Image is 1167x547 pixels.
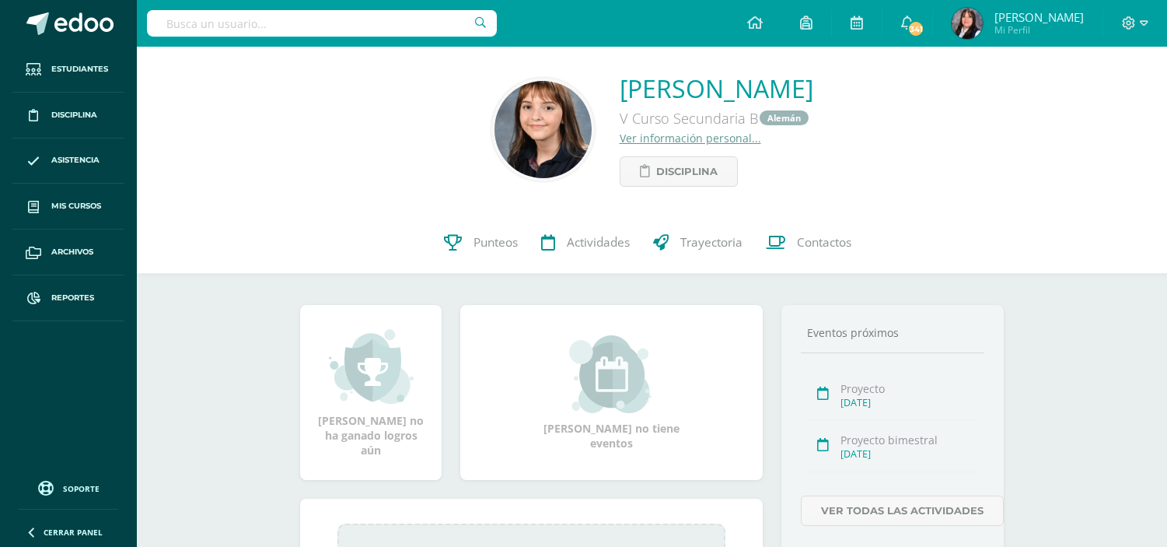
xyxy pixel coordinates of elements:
[620,105,813,131] div: V Curso Secundaria B
[51,109,97,121] span: Disciplina
[529,212,641,274] a: Actividades
[329,328,414,405] img: achievement_small.png
[680,235,742,251] span: Trayectoria
[51,246,93,258] span: Archivos
[907,20,924,37] span: 341
[840,433,980,447] div: Proyecto bimestral
[620,72,813,105] a: [PERSON_NAME]
[63,483,100,494] span: Soporte
[840,396,980,409] div: [DATE]
[641,212,754,274] a: Trayectoria
[147,10,497,37] input: Busca un usuario...
[316,328,426,458] div: [PERSON_NAME] no ha ganado logros aún
[19,477,118,498] a: Soporte
[840,447,980,461] div: [DATE]
[12,184,124,230] a: Mis cursos
[12,139,124,184] a: Asistencia
[473,235,518,251] span: Punteos
[801,496,1004,526] a: Ver todas las actividades
[51,200,101,212] span: Mis cursos
[801,325,984,340] div: Eventos próximos
[494,81,592,178] img: 52f18448a4ee15b89e284e8be6ad949a.png
[12,93,124,139] a: Disciplina
[51,63,108,75] span: Estudiantes
[534,335,690,451] div: [PERSON_NAME] no tiene eventos
[569,335,654,413] img: event_small.png
[12,275,124,321] a: Reportes
[620,156,738,187] a: Disciplina
[12,47,124,93] a: Estudiantes
[754,212,863,274] a: Contactos
[432,212,529,274] a: Punteos
[12,230,124,275] a: Archivos
[656,157,718,186] span: Disciplina
[840,381,980,396] div: Proyecto
[51,154,100,167] span: Asistencia
[994,23,1084,37] span: Mi Perfil
[620,131,761,146] a: Ver información personal...
[797,235,851,251] span: Contactos
[760,110,809,125] a: Alemán
[51,292,94,304] span: Reportes
[44,527,103,538] span: Cerrar panel
[994,9,1084,25] span: [PERSON_NAME]
[952,8,983,39] img: 3b45a564b887a0ac9b77d6386e5289b3.png
[567,235,630,251] span: Actividades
